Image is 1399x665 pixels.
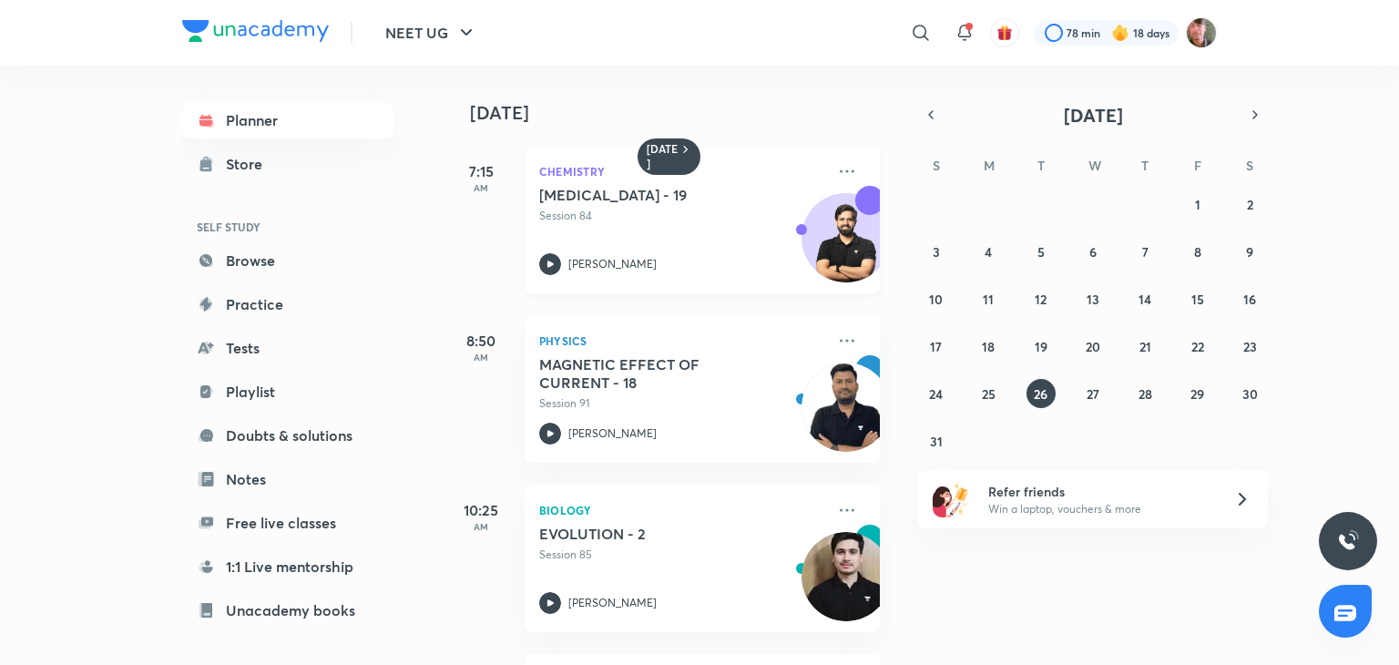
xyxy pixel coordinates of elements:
button: August 13, 2025 [1078,284,1108,313]
p: Biology [539,499,825,521]
abbr: August 18, 2025 [982,338,995,355]
abbr: August 12, 2025 [1035,291,1047,308]
p: AM [444,352,517,363]
button: NEET UG [374,15,488,51]
h6: SELF STUDY [182,211,393,242]
img: avatar [996,25,1013,41]
abbr: August 27, 2025 [1087,385,1099,403]
abbr: August 23, 2025 [1243,338,1257,355]
p: [PERSON_NAME] [568,595,657,611]
button: August 31, 2025 [922,426,951,455]
a: Company Logo [182,20,329,46]
h6: [DATE] [647,142,679,171]
abbr: August 28, 2025 [1139,385,1152,403]
a: Notes [182,461,393,497]
p: [PERSON_NAME] [568,425,657,442]
abbr: August 4, 2025 [985,243,992,261]
button: August 25, 2025 [974,379,1003,408]
p: Physics [539,330,825,352]
abbr: August 21, 2025 [1139,338,1151,355]
h5: 8:50 [444,330,517,352]
abbr: August 3, 2025 [933,243,940,261]
abbr: Sunday [933,157,940,174]
img: Company Logo [182,20,329,42]
abbr: August 2, 2025 [1247,196,1253,213]
button: August 14, 2025 [1130,284,1159,313]
abbr: August 31, 2025 [930,433,943,450]
a: 1:1 Live mentorship [182,548,393,585]
abbr: August 25, 2025 [982,385,996,403]
abbr: August 11, 2025 [983,291,994,308]
button: August 27, 2025 [1078,379,1108,408]
button: August 19, 2025 [1026,332,1056,361]
h5: EVOLUTION - 2 [539,525,766,543]
h6: Refer friends [988,482,1212,501]
button: August 7, 2025 [1130,237,1159,266]
abbr: August 20, 2025 [1086,338,1100,355]
a: Doubts & solutions [182,417,393,454]
abbr: August 19, 2025 [1035,338,1047,355]
h5: 7:15 [444,160,517,182]
h5: HYDROCARBONS - 19 [539,186,766,204]
button: August 3, 2025 [922,237,951,266]
h5: MAGNETIC EFFECT OF CURRENT - 18 [539,355,766,392]
p: Win a laptop, vouchers & more [988,501,1212,517]
button: August 22, 2025 [1183,332,1212,361]
button: August 6, 2025 [1078,237,1108,266]
img: streak [1111,24,1129,42]
abbr: August 6, 2025 [1089,243,1097,261]
abbr: August 5, 2025 [1037,243,1045,261]
p: AM [444,182,517,193]
a: Playlist [182,373,393,410]
abbr: August 13, 2025 [1087,291,1099,308]
abbr: Saturday [1246,157,1253,174]
abbr: August 10, 2025 [929,291,943,308]
h5: 10:25 [444,499,517,521]
p: [PERSON_NAME] [568,256,657,272]
abbr: Wednesday [1088,157,1101,174]
p: Chemistry [539,160,825,182]
a: Tests [182,330,393,366]
button: August 2, 2025 [1235,189,1264,219]
p: Session 85 [539,547,825,563]
abbr: August 16, 2025 [1243,291,1256,308]
abbr: August 26, 2025 [1034,385,1047,403]
abbr: August 1, 2025 [1195,196,1200,213]
abbr: August 14, 2025 [1139,291,1151,308]
abbr: Monday [984,157,995,174]
button: August 29, 2025 [1183,379,1212,408]
button: August 30, 2025 [1235,379,1264,408]
abbr: August 7, 2025 [1142,243,1149,261]
button: August 24, 2025 [922,379,951,408]
p: Session 91 [539,395,825,412]
button: August 8, 2025 [1183,237,1212,266]
img: referral [933,481,969,517]
a: Free live classes [182,505,393,541]
span: [DATE] [1064,103,1123,128]
p: Session 84 [539,208,825,224]
h4: [DATE] [470,102,898,124]
a: Unacademy books [182,592,393,629]
abbr: Thursday [1141,157,1149,174]
img: ttu [1337,530,1359,552]
button: August 23, 2025 [1235,332,1264,361]
button: August 21, 2025 [1130,332,1159,361]
button: August 26, 2025 [1026,379,1056,408]
button: August 11, 2025 [974,284,1003,313]
button: [DATE] [944,102,1242,128]
abbr: August 15, 2025 [1191,291,1204,308]
button: avatar [990,18,1019,47]
a: Store [182,146,393,182]
abbr: August 24, 2025 [929,385,943,403]
abbr: August 17, 2025 [930,338,942,355]
a: Browse [182,242,393,279]
button: August 10, 2025 [922,284,951,313]
abbr: Tuesday [1037,157,1045,174]
button: August 5, 2025 [1026,237,1056,266]
button: August 15, 2025 [1183,284,1212,313]
button: August 28, 2025 [1130,379,1159,408]
button: August 12, 2025 [1026,284,1056,313]
div: Store [226,153,273,175]
a: Planner [182,102,393,138]
button: August 16, 2025 [1235,284,1264,313]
